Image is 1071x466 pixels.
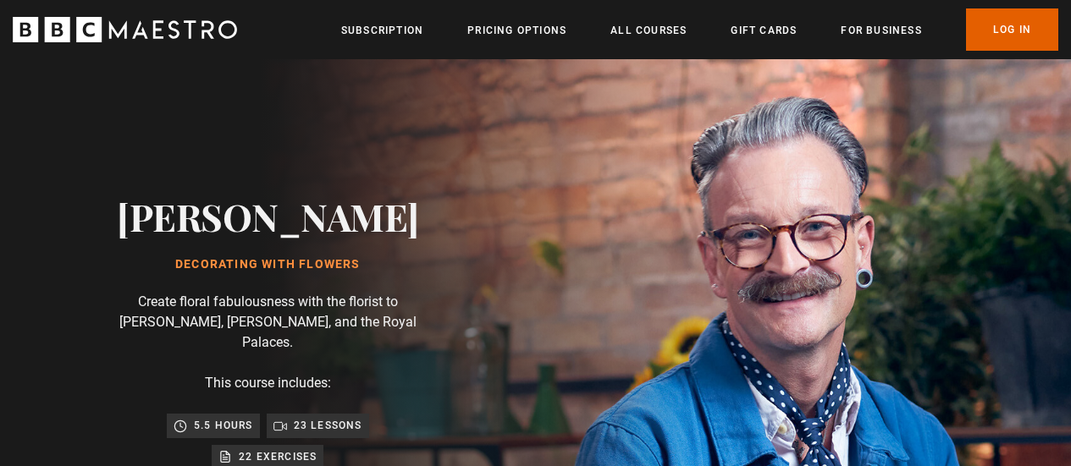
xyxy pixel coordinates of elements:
[117,258,419,271] h1: Decorating With Flowers
[966,8,1058,51] a: Log In
[13,17,237,42] svg: BBC Maestro
[610,22,687,39] a: All Courses
[731,22,797,39] a: Gift Cards
[841,22,921,39] a: For business
[467,22,566,39] a: Pricing Options
[102,292,434,353] p: Create floral fabulousness with the florist to [PERSON_NAME], [PERSON_NAME], and the Royal Palaces.
[205,373,331,393] p: This course includes:
[341,22,423,39] a: Subscription
[117,195,419,238] h2: [PERSON_NAME]
[341,8,1058,51] nav: Primary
